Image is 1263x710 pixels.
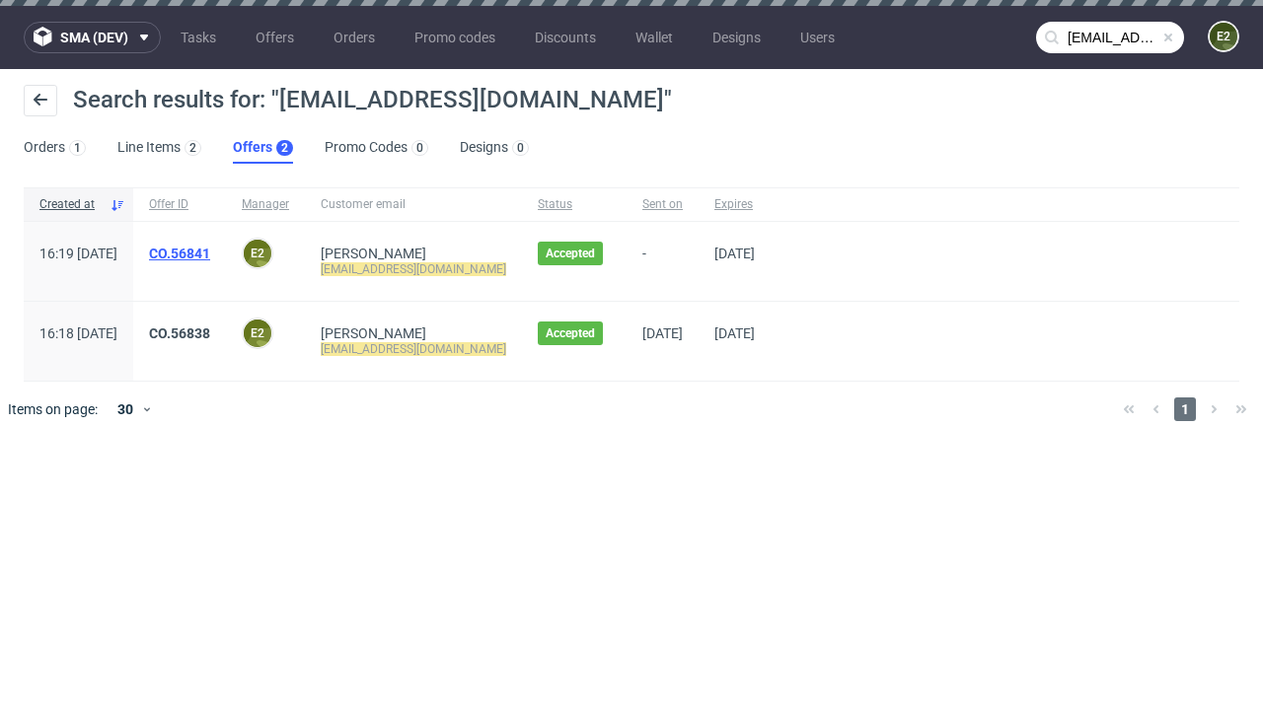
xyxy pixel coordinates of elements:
[321,262,506,276] mark: [EMAIL_ADDRESS][DOMAIN_NAME]
[244,22,306,53] a: Offers
[517,141,524,155] div: 0
[321,342,506,356] mark: [EMAIL_ADDRESS][DOMAIN_NAME]
[117,132,201,164] a: Line Items2
[546,325,595,341] span: Accepted
[642,196,683,213] span: Sent on
[460,132,529,164] a: Designs0
[322,22,387,53] a: Orders
[642,246,683,277] span: -
[39,325,117,341] span: 16:18 [DATE]
[8,399,98,419] span: Items on page:
[321,246,426,261] a: [PERSON_NAME]
[546,246,595,261] span: Accepted
[60,31,128,44] span: sma (dev)
[416,141,423,155] div: 0
[169,22,228,53] a: Tasks
[149,196,210,213] span: Offer ID
[321,196,506,213] span: Customer email
[244,240,271,267] figcaption: e2
[642,325,683,341] span: [DATE]
[321,325,426,341] a: [PERSON_NAME]
[106,395,141,423] div: 30
[788,22,847,53] a: Users
[39,196,102,213] span: Created at
[281,141,288,155] div: 2
[714,325,755,341] span: [DATE]
[242,196,289,213] span: Manager
[39,246,117,261] span: 16:19 [DATE]
[74,141,81,155] div: 1
[624,22,685,53] a: Wallet
[24,22,161,53] button: sma (dev)
[714,246,755,261] span: [DATE]
[244,319,271,347] figcaption: e2
[233,132,293,164] a: Offers2
[24,132,86,164] a: Orders1
[325,132,428,164] a: Promo Codes0
[538,196,611,213] span: Status
[1210,23,1237,50] figcaption: e2
[714,196,755,213] span: Expires
[73,86,672,113] span: Search results for: "[EMAIL_ADDRESS][DOMAIN_NAME]"
[523,22,608,53] a: Discounts
[1174,397,1196,421] span: 1
[149,325,210,341] a: CO.56838
[403,22,507,53] a: Promo codes
[149,246,210,261] a: CO.56841
[189,141,196,155] div: 2
[701,22,773,53] a: Designs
